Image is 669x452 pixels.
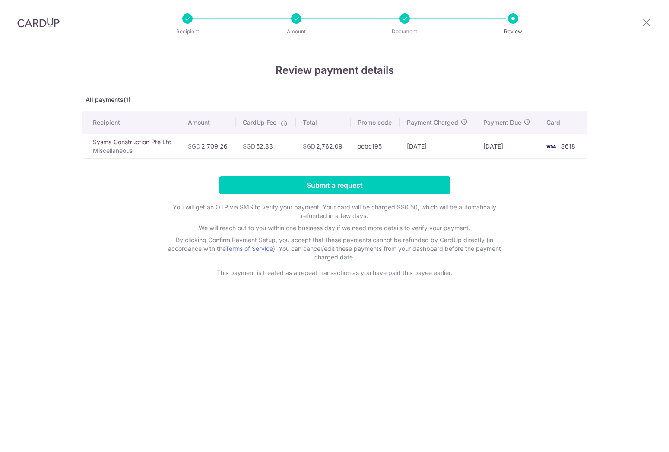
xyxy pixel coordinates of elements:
[481,27,545,36] p: Review
[162,236,507,262] p: By clicking Confirm Payment Setup, you accept that these payments cannot be refunded by CardUp di...
[243,142,255,150] span: SGD
[82,134,181,158] td: Sysma Construction Pte Ltd
[219,176,450,194] input: Submit a request
[225,245,273,252] a: Terms of Service
[303,142,315,150] span: SGD
[82,63,587,78] h4: Review payment details
[400,134,476,158] td: [DATE]
[155,27,219,36] p: Recipient
[351,111,400,134] th: Promo code
[373,27,437,36] p: Document
[17,17,60,28] img: CardUp
[82,111,181,134] th: Recipient
[351,134,400,158] td: ocbc195
[264,27,328,36] p: Amount
[296,111,351,134] th: Total
[162,269,507,277] p: This payment is treated as a repeat transaction as you have paid this payee earlier.
[539,111,587,134] th: Card
[162,224,507,232] p: We will reach out to you within one business day if we need more details to verify your payment.
[82,95,587,104] p: All payments(1)
[243,118,276,127] span: CardUp Fee
[188,142,200,150] span: SGD
[542,141,559,152] img: <span class="translation_missing" title="translation missing: en.account_steps.new_confirm_form.b...
[162,203,507,220] p: You will get an OTP via SMS to verify your payment. Your card will be charged S$0.50, which will ...
[407,118,458,127] span: Payment Charged
[561,142,575,150] span: 3618
[93,146,174,155] p: Miscellaneous
[236,134,296,158] td: 52.83
[476,134,539,158] td: [DATE]
[181,134,236,158] td: 2,709.26
[181,111,236,134] th: Amount
[483,118,521,127] span: Payment Due
[296,134,351,158] td: 2,762.09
